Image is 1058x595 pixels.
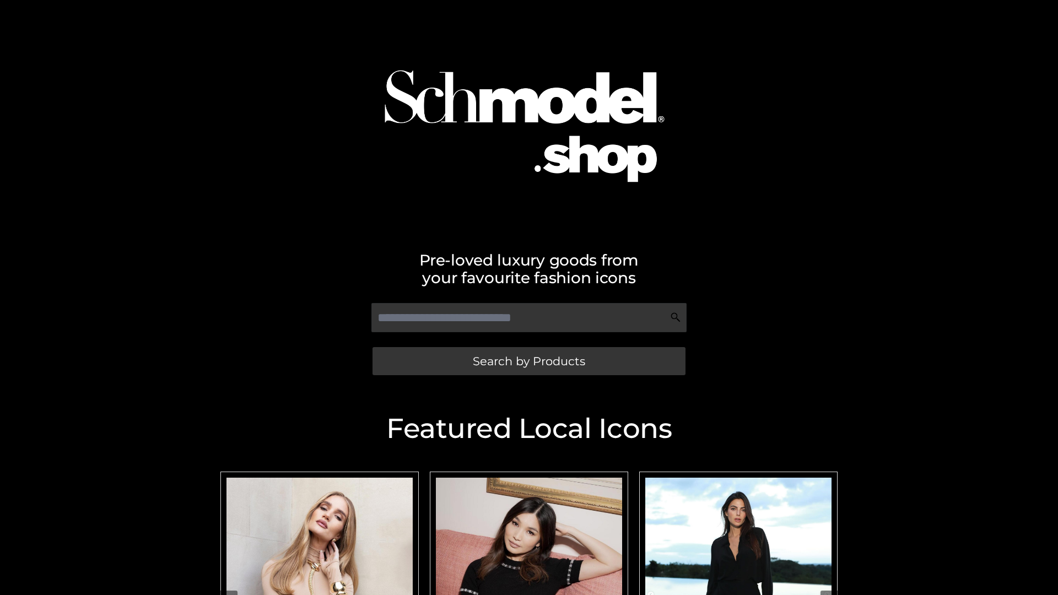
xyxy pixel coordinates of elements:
h2: Featured Local Icons​ [215,415,843,442]
span: Search by Products [473,355,585,367]
h2: Pre-loved luxury goods from your favourite fashion icons [215,251,843,286]
a: Search by Products [373,347,685,375]
img: Search Icon [670,312,681,323]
